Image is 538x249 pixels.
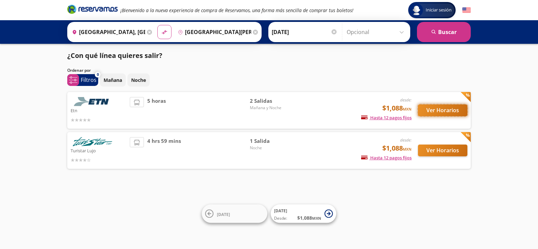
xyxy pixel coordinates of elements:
[250,137,297,145] span: 1 Salida
[71,97,114,106] img: Etn
[274,215,287,221] span: Desde:
[297,214,321,221] span: $ 1,088
[217,211,230,217] span: [DATE]
[347,24,407,40] input: Opcional
[462,6,471,14] button: English
[131,76,146,84] p: Noche
[361,115,412,121] span: Hasta 12 pagos fijos
[71,137,114,146] img: Turistar Lujo
[104,76,122,84] p: Mañana
[417,22,471,42] button: Buscar
[147,137,181,164] span: 4 hrs 59 mins
[147,97,166,124] span: 5 horas
[175,24,251,40] input: Buscar Destino
[71,146,126,154] p: Turistar Lujo
[403,147,412,152] small: MXN
[418,104,467,116] button: Ver Horarios
[67,74,98,86] button: 0Filtros
[100,73,126,87] button: Mañana
[271,205,336,223] button: [DATE]Desde:$1,088MXN
[418,145,467,156] button: Ver Horarios
[67,4,118,16] a: Brand Logo
[202,205,267,223] button: [DATE]
[81,76,97,84] p: Filtros
[97,72,99,77] span: 0
[250,105,297,111] span: Mañana y Noche
[274,208,287,214] span: [DATE]
[67,51,162,61] p: ¿Con qué línea quieres salir?
[67,4,118,14] i: Brand Logo
[403,106,412,112] small: MXN
[400,97,412,103] em: desde:
[127,73,150,87] button: Noche
[120,7,353,13] em: ¡Bienvenido a la nueva experiencia de compra de Reservamos, una forma más sencilla de comprar tus...
[382,143,412,153] span: $1,088
[250,145,297,151] span: Noche
[361,155,412,161] span: Hasta 12 pagos fijos
[69,24,145,40] input: Buscar Origen
[250,97,297,105] span: 2 Salidas
[382,103,412,113] span: $1,088
[312,216,321,221] small: MXN
[272,24,338,40] input: Elegir Fecha
[400,137,412,143] em: desde:
[423,7,454,13] span: Iniciar sesión
[71,106,126,114] p: Etn
[67,67,91,73] p: Ordenar por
